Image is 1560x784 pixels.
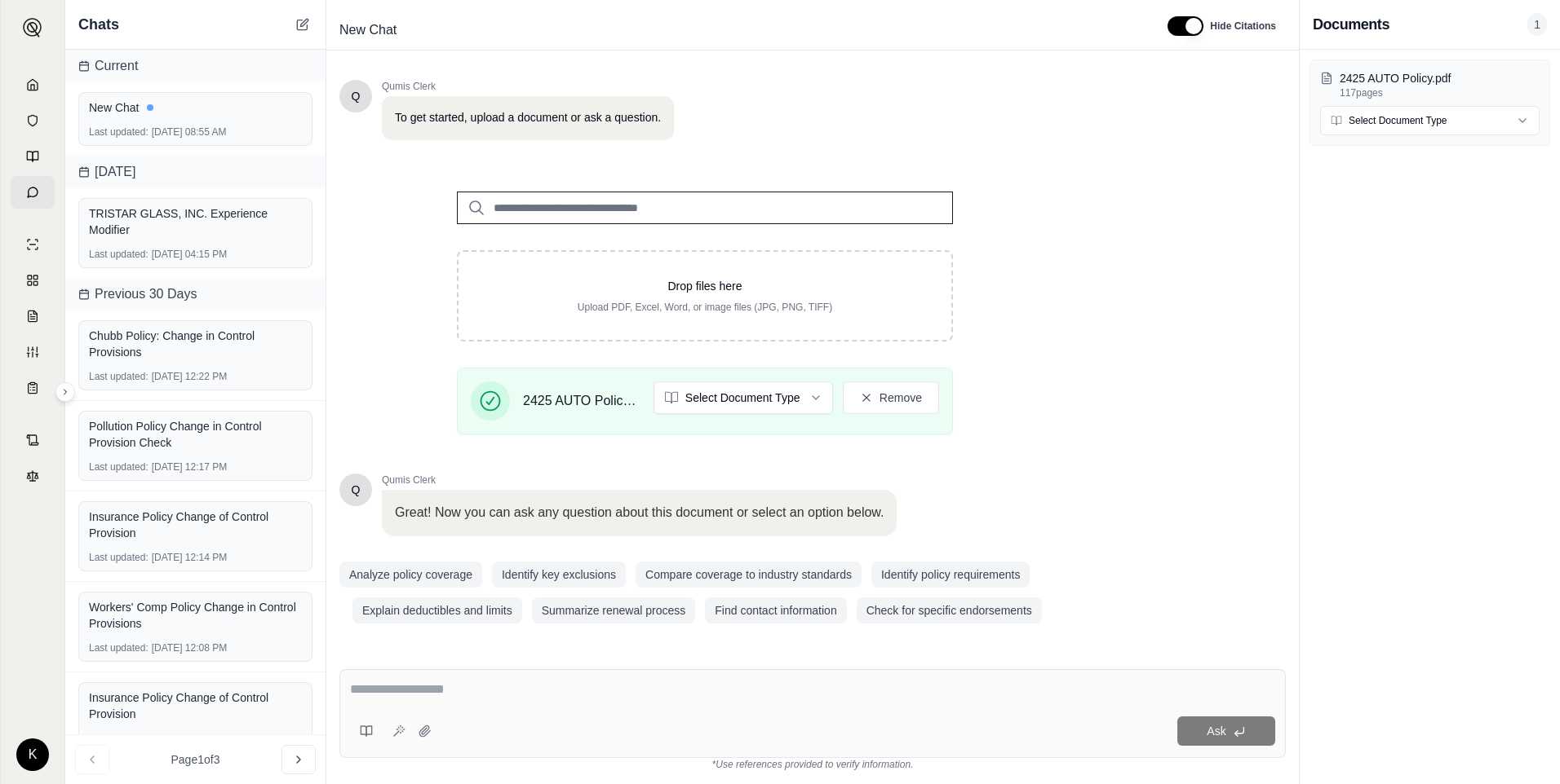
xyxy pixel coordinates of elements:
[89,370,148,383] span: Last updated:
[11,68,55,101] a: Home
[89,689,302,722] div: Insurance Policy Change of Control Provision
[11,372,55,404] a: Coverage Table
[523,391,640,411] span: 2425 AUTO Policy.pdf
[89,551,302,564] div: [DATE] 12:14 PM
[11,264,55,297] a: Policy Comparisons
[11,176,55,209] a: Chat
[395,109,661,126] p: To get started, upload a document or ask a question.
[65,278,326,311] div: Previous 30 Days
[1177,716,1275,746] button: Ask
[89,641,148,654] span: Last updated:
[16,738,49,771] div: K
[89,370,302,383] div: [DATE] 12:22 PM
[871,562,1030,588] button: Identify policy requirements
[11,228,55,261] a: Single Policy
[352,88,361,104] span: Hello
[11,140,55,173] a: Prompt Library
[333,17,403,43] span: New Chat
[352,482,361,498] span: Hello
[89,641,302,654] div: [DATE] 12:08 PM
[1340,86,1540,99] p: 117 pages
[11,424,55,456] a: Contract Analysis
[89,248,302,261] div: [DATE] 04:15 PM
[171,751,220,768] span: Page 1 of 3
[1210,20,1276,33] span: Hide Citations
[339,562,482,588] button: Analyze policy coverage
[333,17,1148,43] div: Edit Title
[339,758,1286,771] div: *Use references provided to verify information.
[532,597,696,623] button: Summarize renewal process
[1207,725,1225,738] span: Ask
[89,460,302,473] div: [DATE] 12:17 PM
[843,381,939,414] button: Remove
[89,732,302,745] div: [DATE] 09:04 AM
[89,509,302,541] div: Insurance Policy Change of Control Provision
[352,597,522,623] button: Explain deductibles and limits
[89,460,148,473] span: Last updated:
[65,156,326,188] div: [DATE]
[485,301,925,314] p: Upload PDF, Excel, Word, or image files (JPG, PNG, TIFF)
[1527,13,1547,36] span: 1
[11,104,55,137] a: Documents Vault
[1320,70,1540,99] button: 2425 AUTO Policy.pdf117pages
[293,15,312,34] button: New Chat
[11,336,55,368] a: Custom Report
[11,460,55,492] a: Legal Search Engine
[89,126,148,139] span: Last updated:
[1313,13,1389,36] h3: Documents
[89,551,148,564] span: Last updated:
[705,597,846,623] button: Find contact information
[23,18,42,37] img: Expand sidebar
[636,562,862,588] button: Compare coverage to industry standards
[1340,70,1540,86] p: 2425 AUTO Policy.pdf
[89,732,148,745] span: Last updated:
[55,382,75,402] button: Expand sidebar
[492,562,626,588] button: Identify key exclusions
[78,13,119,36] span: Chats
[89,328,302,360] div: Chubb Policy: Change in Control Provisions
[65,50,326,82] div: Current
[382,80,674,93] span: Qumis Clerk
[16,11,49,44] button: Expand sidebar
[89,126,302,139] div: [DATE] 08:55 AM
[89,205,302,238] div: TRISTAR GLASS, INC. Experience Modifier
[857,597,1042,623] button: Check for specific endorsements
[11,300,55,333] a: Claim Coverage
[89,248,148,261] span: Last updated:
[89,599,302,632] div: Workers' Comp Policy Change in Control Provisions
[89,99,302,116] div: New Chat
[89,418,302,451] div: Pollution Policy Change in Control Provision Check
[485,278,925,294] p: Drop files here
[382,473,897,487] span: Qumis Clerk
[395,503,884,522] p: Great! Now you can ask any question about this document or select an option below.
